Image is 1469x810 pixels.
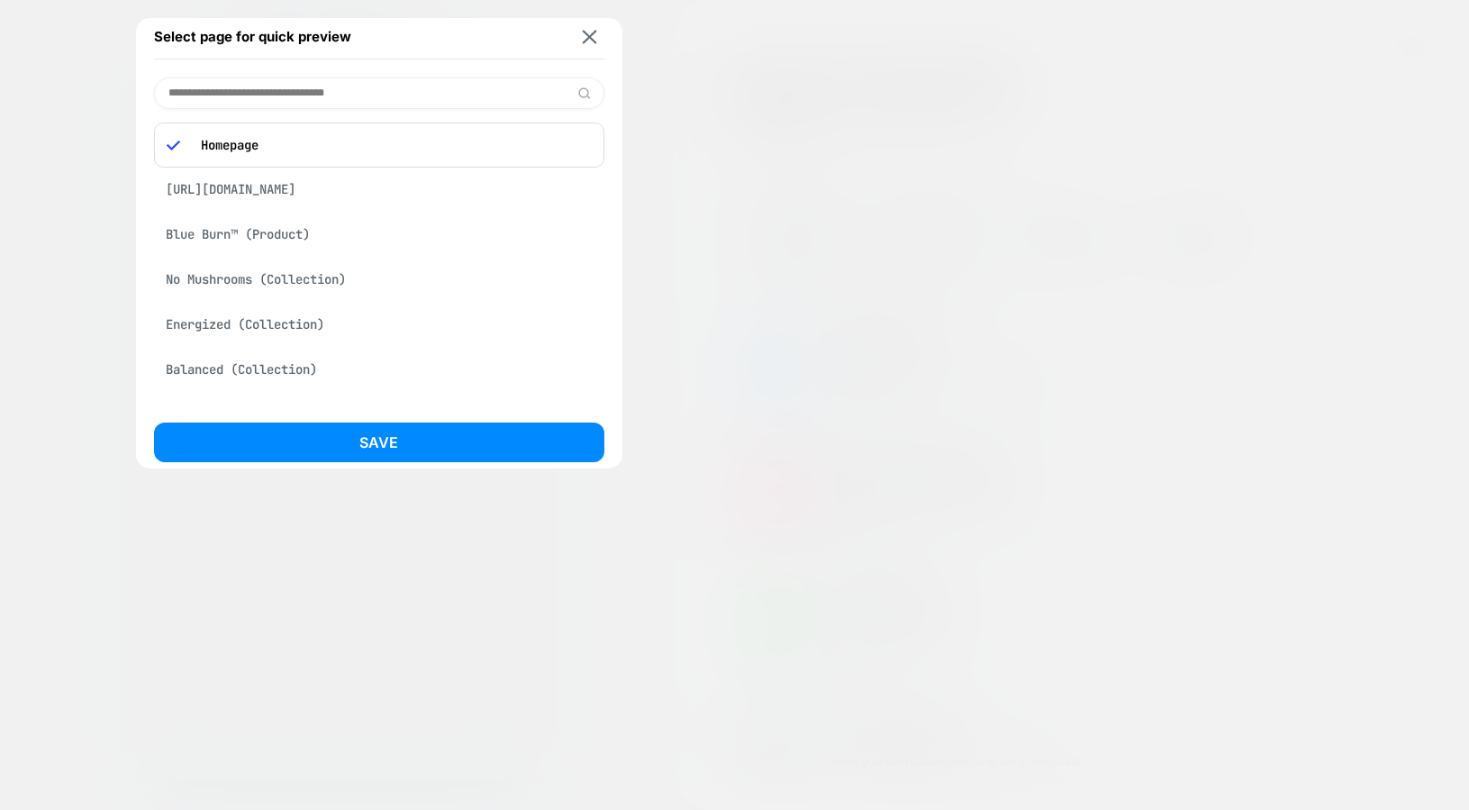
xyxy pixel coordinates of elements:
div: Gifts | Stressed Family (Collection) [154,397,604,432]
div: Balanced (Collection) [154,352,604,387]
button: Save [154,423,604,462]
img: close [582,30,596,43]
img: edit [577,86,591,100]
img: blue checkmark [167,139,180,152]
div: Blue Burn™ (Product) [154,217,604,251]
div: [URL][DOMAIN_NAME] [154,172,604,206]
span: Select page for quick preview [154,28,351,45]
div: Energized (Collection) [154,307,604,341]
p: Homepage [192,137,592,153]
div: No Mushrooms (Collection) [154,262,604,296]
